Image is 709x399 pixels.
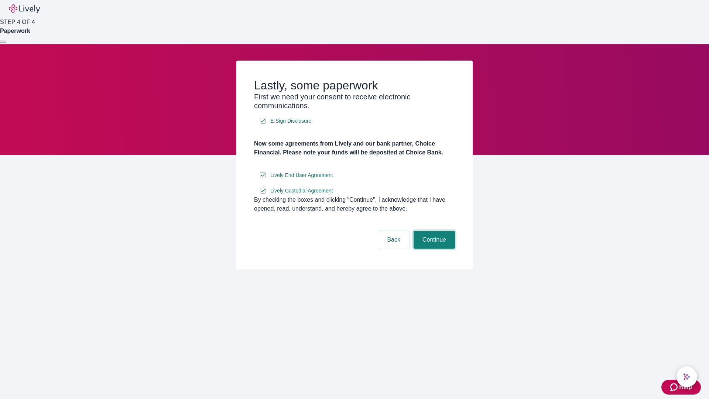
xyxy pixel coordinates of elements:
[679,383,692,392] span: Help
[378,231,409,249] button: Back
[683,373,691,381] svg: Lively AI Assistant
[269,116,313,126] a: e-sign disclosure document
[677,366,697,387] button: chat
[270,171,333,179] span: Lively End User Agreement
[270,117,311,125] span: E-Sign Disclosure
[269,186,335,195] a: e-sign disclosure document
[254,92,455,110] h3: First we need your consent to receive electronic communications.
[670,383,679,392] svg: Zendesk support icon
[270,187,333,195] span: Lively Custodial Agreement
[254,139,455,157] h4: Now some agreements from Lively and our bank partner, Choice Financial. Please note your funds wi...
[269,171,335,180] a: e-sign disclosure document
[254,78,455,92] h2: Lastly, some paperwork
[661,380,701,395] button: Zendesk support iconHelp
[254,195,455,213] div: By checking the boxes and clicking “Continue", I acknowledge that I have opened, read, understand...
[414,231,455,249] button: Continue
[9,4,40,13] img: Lively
